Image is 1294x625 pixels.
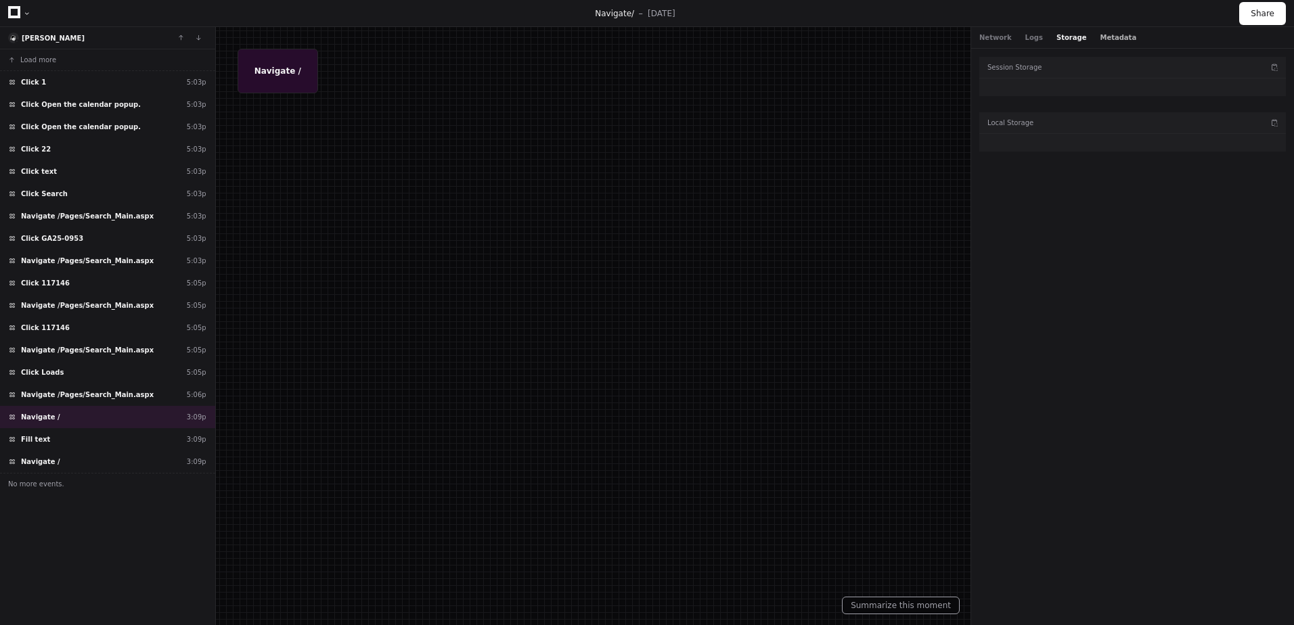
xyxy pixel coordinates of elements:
span: Click 117146 [21,278,70,288]
span: Click Search [21,189,68,199]
h3: Session Storage [987,62,1042,72]
div: 5:05p [187,323,206,333]
img: 14.svg [9,34,18,43]
div: 3:09p [187,434,206,444]
div: 5:06p [187,390,206,400]
div: 5:03p [187,99,206,110]
span: / [631,9,634,18]
span: Click GA25-0953 [21,233,83,244]
button: Storage [1056,32,1086,43]
div: 5:05p [187,367,206,377]
div: 5:05p [187,278,206,288]
button: Metadata [1100,32,1136,43]
div: 5:03p [187,144,206,154]
span: Navigate / [21,412,60,422]
span: Click 22 [21,144,51,154]
span: Load more [20,55,56,65]
span: Navigate /Pages/Search_Main.aspx [21,390,154,400]
span: Click 1 [21,77,46,87]
div: 5:03p [187,256,206,266]
div: 3:09p [187,457,206,467]
div: 5:05p [187,300,206,310]
button: Summarize this moment [842,597,960,614]
span: Fill text [21,434,50,444]
span: Navigate /Pages/Search_Main.aspx [21,211,154,221]
p: [DATE] [648,8,675,19]
span: No more events. [8,479,64,489]
span: Click text [21,166,57,177]
div: 5:03p [187,189,206,199]
button: Logs [1025,32,1043,43]
span: Click Open the calendar popup. [21,99,141,110]
span: Click Loads [21,367,64,377]
button: Network [979,32,1012,43]
div: 5:03p [187,211,206,221]
a: [PERSON_NAME] [22,34,85,42]
span: Navigate /Pages/Search_Main.aspx [21,256,154,266]
div: 5:03p [187,233,206,244]
div: 5:03p [187,166,206,177]
div: 5:03p [187,122,206,132]
h3: Local Storage [987,118,1033,128]
div: 5:03p [187,77,206,87]
span: Navigate / [21,457,60,467]
div: 5:05p [187,345,206,355]
div: 3:09p [187,412,206,422]
span: Navigate /Pages/Search_Main.aspx [21,345,154,355]
span: Click 117146 [21,323,70,333]
span: Click Open the calendar popup. [21,122,141,132]
span: Navigate /Pages/Search_Main.aspx [21,300,154,310]
button: Share [1239,2,1286,25]
span: Navigate [595,9,631,18]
